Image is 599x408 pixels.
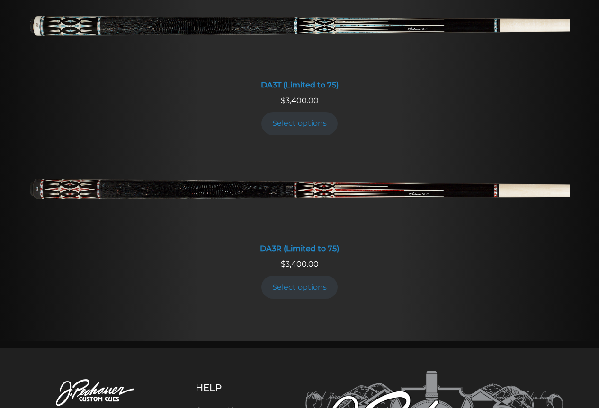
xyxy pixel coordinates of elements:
[30,244,570,253] div: DA3R (Limited to 75)
[281,260,286,269] span: $
[30,80,570,89] div: DA3T (Limited to 75)
[281,96,286,105] span: $
[261,112,338,135] a: Add to cart: “DA3T (Limited to 75)”
[30,148,570,259] a: DA3R (Limited to 75) DA3R (Limited to 75)
[281,260,319,269] span: 3,400.00
[281,96,319,105] span: 3,400.00
[196,382,269,393] h5: Help
[261,276,338,299] a: Add to cart: “DA3R (Limited to 75)”
[30,148,570,238] img: DA3R (Limited to 75)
